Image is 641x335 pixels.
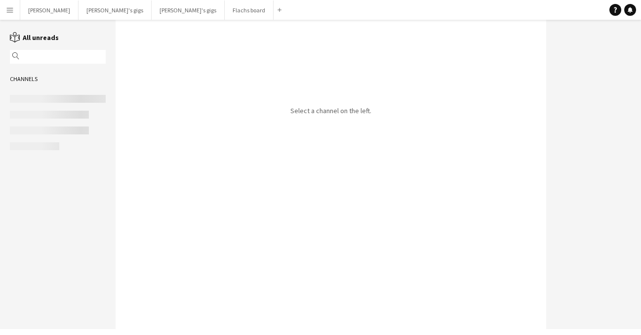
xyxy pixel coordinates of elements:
button: [PERSON_NAME] [20,0,79,20]
p: Select a channel on the left. [290,106,371,115]
a: All unreads [10,33,59,42]
button: Flachs board [225,0,274,20]
button: [PERSON_NAME]'s gigs [152,0,225,20]
button: [PERSON_NAME]'s gigs [79,0,152,20]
